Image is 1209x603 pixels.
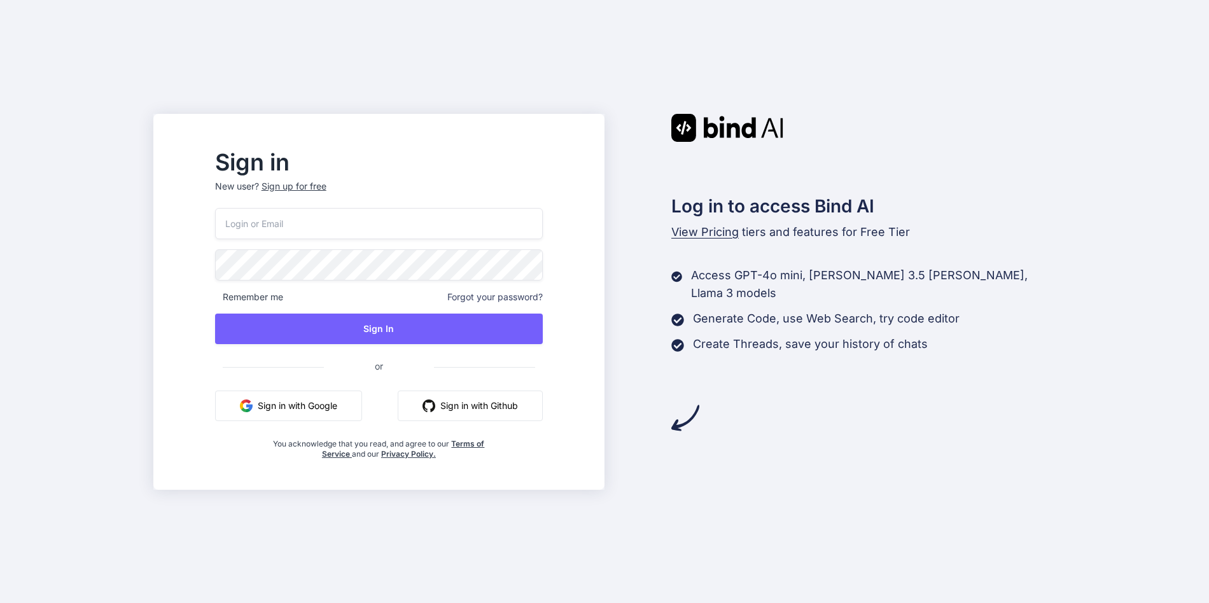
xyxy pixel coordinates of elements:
button: Sign In [215,314,543,344]
p: Create Threads, save your history of chats [693,335,928,353]
span: Remember me [215,291,283,303]
h2: Sign in [215,152,543,172]
span: View Pricing [671,225,739,239]
input: Login or Email [215,208,543,239]
img: google [240,399,253,412]
a: Terms of Service [322,439,485,459]
button: Sign in with Github [398,391,543,421]
span: or [324,350,434,382]
img: arrow [671,404,699,432]
p: Generate Code, use Web Search, try code editor [693,310,960,328]
p: New user? [215,180,543,208]
p: Access GPT-4o mini, [PERSON_NAME] 3.5 [PERSON_NAME], Llama 3 models [691,267,1056,302]
span: Forgot your password? [447,291,543,303]
button: Sign in with Google [215,391,362,421]
h2: Log in to access Bind AI [671,193,1056,219]
div: You acknowledge that you read, and agree to our and our [270,431,489,459]
div: Sign up for free [262,180,326,193]
a: Privacy Policy. [381,449,436,459]
img: Bind AI logo [671,114,783,142]
img: github [423,399,435,412]
p: tiers and features for Free Tier [671,223,1056,241]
